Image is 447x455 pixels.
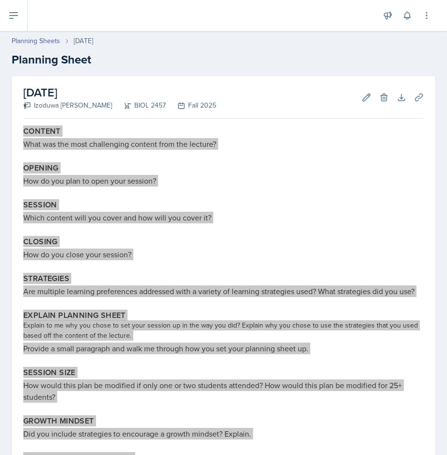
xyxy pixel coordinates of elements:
[12,51,435,68] h2: Planning Sheet
[23,379,424,403] div: How would this plan be modified if only one or two students attended? How would this plan be modi...
[23,200,57,210] label: Session
[23,249,424,260] div: How do you close your session?
[23,274,69,283] label: Strategies
[23,175,424,187] div: How do you plan to open your session?
[23,416,94,426] label: Growth Mindset
[112,100,166,110] div: BIOL 2457
[23,311,126,320] label: Explain Planning Sheet
[74,36,93,46] div: [DATE]
[23,428,424,439] div: Did you include strategies to encourage a growth mindset? Explain.
[23,237,58,247] label: Closing
[23,320,424,341] div: Explain to me why you chose to set your session up in the way you did? Explain why you chose to u...
[166,100,216,110] div: Fall 2025
[23,100,112,110] div: Izoduwa [PERSON_NAME]
[23,84,216,101] h2: [DATE]
[23,126,61,136] label: Content
[23,285,424,297] div: Are multiple learning preferences addressed with a variety of learning strategies used? What stra...
[23,163,59,173] label: Opening
[12,36,60,46] a: Planning Sheets
[23,368,76,377] label: Session Size
[23,343,424,354] div: Provide a small paragraph and walk me through how you set your planning sheet up.
[23,212,424,223] div: Which content will you cover and how will you cover it?
[23,138,424,150] div: What was the most challenging content from the lecture?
